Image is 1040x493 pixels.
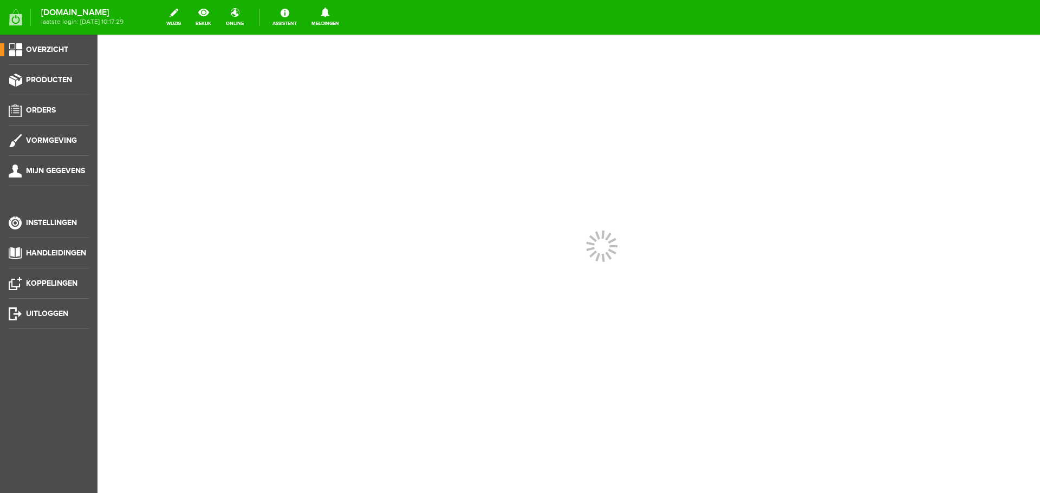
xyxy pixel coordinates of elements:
span: laatste login: [DATE] 10:17:29 [41,19,123,25]
span: Instellingen [26,218,77,227]
span: Koppelingen [26,279,77,288]
span: Vormgeving [26,136,77,145]
strong: [DOMAIN_NAME] [41,10,123,16]
a: Meldingen [305,5,346,29]
a: wijzig [160,5,187,29]
a: Assistent [266,5,303,29]
span: Uitloggen [26,309,68,318]
span: Mijn gegevens [26,166,85,175]
a: online [219,5,250,29]
span: Producten [26,75,72,84]
span: Orders [26,106,56,115]
span: Handleidingen [26,248,86,258]
a: bekijk [189,5,218,29]
span: Overzicht [26,45,68,54]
